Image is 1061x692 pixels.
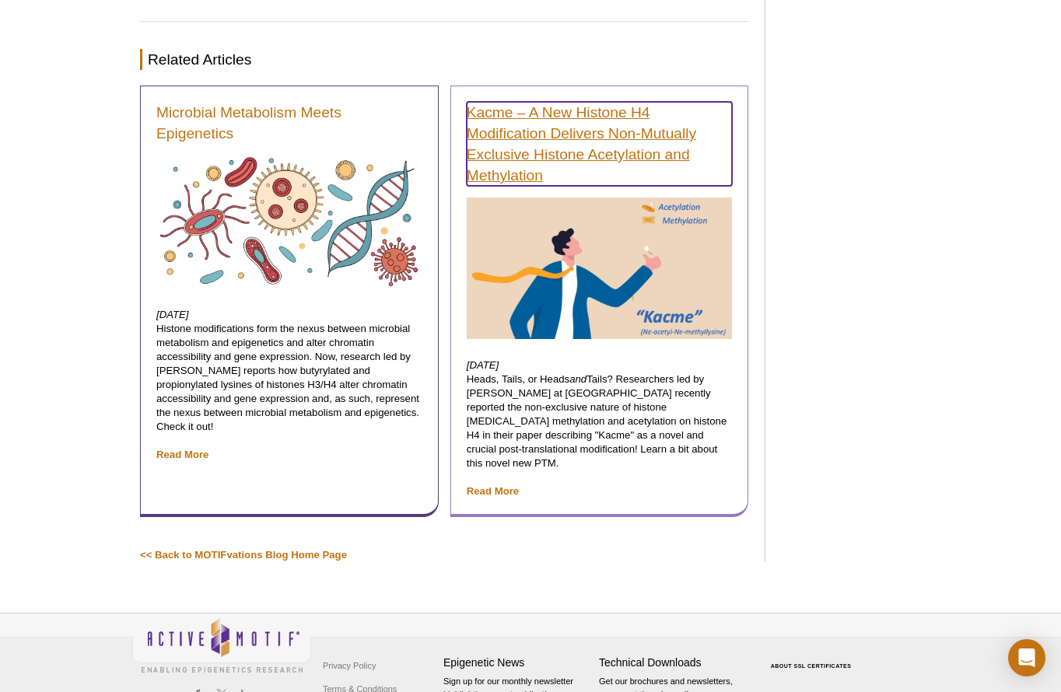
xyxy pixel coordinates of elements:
[771,663,852,669] a: ABOUT SSL CERTIFICATES
[140,549,347,561] a: << Back to MOTIFvations Blog Home Page
[467,359,499,371] em: [DATE]
[467,485,519,497] a: Read More
[156,156,422,288] img: Microbes
[599,656,747,669] h4: Technical Downloads
[569,373,587,385] em: and
[467,102,733,186] a: Kacme – A New Histone H4 Modification Delivers Non-Mutually Exclusive Histone Acetylation and Met...
[467,197,733,339] img: Man in suit and tie
[443,656,591,669] h4: Epigenetic News
[140,49,749,70] h2: Related Articles
[467,358,733,498] p: Heads, Tails, or Heads Tails? Researchers led by [PERSON_NAME] at [GEOGRAPHIC_DATA] recently repo...
[156,309,189,320] em: [DATE]
[755,641,871,675] table: Click to Verify - This site chose Symantec SSL for secure e-commerce and confidential communicati...
[156,102,422,144] a: Microbial Metabolism Meets Epigenetics
[319,654,380,677] a: Privacy Policy
[156,449,208,460] a: Read More
[132,613,311,676] img: Active Motif,
[1008,639,1045,676] div: Open Intercom Messenger
[156,308,422,462] p: Histone modifications form the nexus between microbial metabolism and epigenetics and alter chrom...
